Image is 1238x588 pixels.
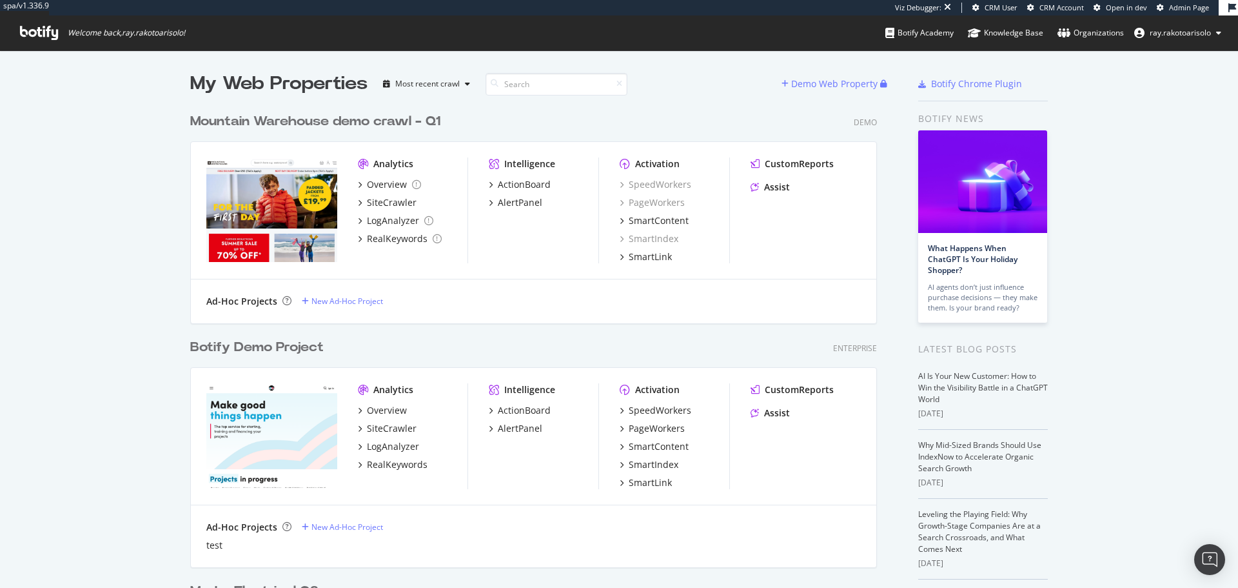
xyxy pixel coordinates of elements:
[635,157,680,170] div: Activation
[968,26,1043,39] div: Knowledge Base
[918,408,1048,420] div: [DATE]
[918,77,1022,90] a: Botify Chrome Plugin
[206,521,277,534] div: Ad-Hoc Projects
[918,342,1048,356] div: Latest Blog Posts
[504,157,555,170] div: Intelligence
[206,157,337,262] img: Mountain Warehouse demo crawl - Q1
[918,440,1041,474] a: Why Mid-Sized Brands Should Use IndexNow to Accelerate Organic Search Growth
[358,422,417,435] a: SiteCrawler
[765,383,834,396] div: CustomReports
[358,178,421,191] a: Overview
[190,338,329,357] a: Botify Demo Project
[895,3,941,13] div: Viz Debugger:
[928,243,1017,276] a: What Happens When ChatGPT Is Your Holiday Shopper?
[302,296,383,307] a: New Ad-Hoc Project
[378,74,475,94] button: Most recent crawl
[358,458,427,471] a: RealKeywords
[620,196,685,209] a: PageWorkers
[367,404,407,417] div: Overview
[620,178,691,191] a: SpeedWorkers
[635,383,680,396] div: Activation
[1094,3,1147,13] a: Open in dev
[1124,23,1232,43] button: ray.rakotoarisolo
[504,383,555,396] div: Intelligence
[1169,3,1209,12] span: Admin Page
[629,476,672,489] div: SmartLink
[1027,3,1084,13] a: CRM Account
[620,232,678,245] a: SmartIndex
[629,214,689,227] div: SmartContent
[918,112,1048,126] div: Botify news
[972,3,1017,13] a: CRM User
[358,214,433,227] a: LogAnalyzer
[1194,544,1225,575] div: Open Intercom Messenger
[489,196,542,209] a: AlertPanel
[311,296,383,307] div: New Ad-Hoc Project
[918,130,1047,233] img: What Happens When ChatGPT Is Your Holiday Shopper?
[751,181,790,194] a: Assist
[498,178,551,191] div: ActionBoard
[190,71,368,97] div: My Web Properties
[302,522,383,532] a: New Ad-Hoc Project
[620,422,685,435] a: PageWorkers
[620,250,672,263] a: SmartLink
[367,178,407,191] div: Overview
[751,383,834,396] a: CustomReports
[358,196,417,209] a: SiteCrawler
[968,15,1043,50] a: Knowledge Base
[206,295,277,308] div: Ad-Hoc Projects
[206,383,337,488] img: ulule.com
[358,404,407,417] a: Overview
[629,422,685,435] div: PageWorkers
[854,117,877,128] div: Demo
[358,440,419,453] a: LogAnalyzer
[791,77,878,90] div: Demo Web Property
[885,26,954,39] div: Botify Academy
[620,404,691,417] a: SpeedWorkers
[367,440,419,453] div: LogAnalyzer
[489,404,551,417] a: ActionBoard
[764,407,790,420] div: Assist
[885,15,954,50] a: Botify Academy
[395,80,460,88] div: Most recent crawl
[373,157,413,170] div: Analytics
[190,112,446,131] a: Mountain Warehouse demo crawl - Q1
[367,232,427,245] div: RealKeywords
[367,422,417,435] div: SiteCrawler
[1157,3,1209,13] a: Admin Page
[358,232,442,245] a: RealKeywords
[190,338,324,357] div: Botify Demo Project
[367,196,417,209] div: SiteCrawler
[1039,3,1084,12] span: CRM Account
[629,458,678,471] div: SmartIndex
[311,522,383,532] div: New Ad-Hoc Project
[918,477,1048,489] div: [DATE]
[918,370,1048,405] a: AI Is Your New Customer: How to Win the Visibility Battle in a ChatGPT World
[1057,26,1124,39] div: Organizations
[620,458,678,471] a: SmartIndex
[489,422,542,435] a: AlertPanel
[486,73,627,96] input: Search
[1106,3,1147,12] span: Open in dev
[620,440,689,453] a: SmartContent
[206,539,222,552] div: test
[498,404,551,417] div: ActionBoard
[367,458,427,471] div: RealKeywords
[629,404,691,417] div: SpeedWorkers
[781,78,880,89] a: Demo Web Property
[629,440,689,453] div: SmartContent
[928,282,1037,313] div: AI agents don’t just influence purchase decisions — they make them. Is your brand ready?
[190,112,440,131] div: Mountain Warehouse demo crawl - Q1
[931,77,1022,90] div: Botify Chrome Plugin
[629,250,672,263] div: SmartLink
[1057,15,1124,50] a: Organizations
[918,558,1048,569] div: [DATE]
[781,74,880,94] button: Demo Web Property
[1150,27,1211,38] span: ray.rakotoarisolo
[620,214,689,227] a: SmartContent
[620,476,672,489] a: SmartLink
[918,509,1041,554] a: Leveling the Playing Field: Why Growth-Stage Companies Are at a Search Crossroads, and What Comes...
